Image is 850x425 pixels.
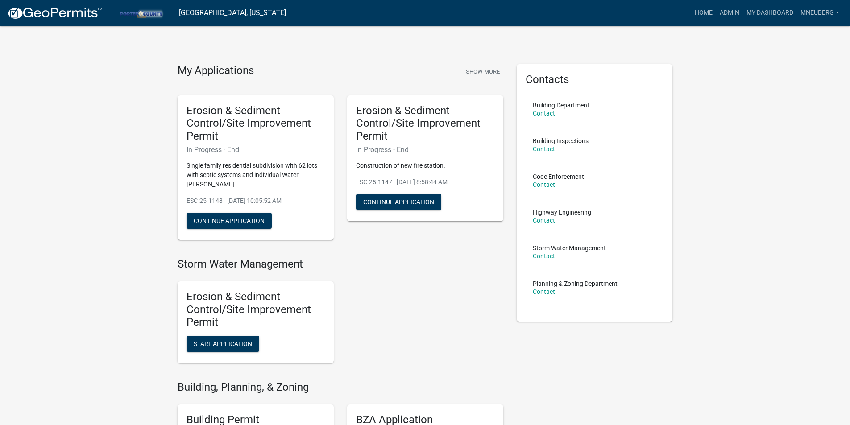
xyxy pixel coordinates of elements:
h4: Building, Planning, & Zoning [178,381,503,394]
button: Start Application [187,336,259,352]
p: ESC-25-1148 - [DATE] 10:05:52 AM [187,196,325,206]
a: Contact [533,288,555,295]
a: Contact [533,181,555,188]
p: Construction of new fire station. [356,161,494,170]
h4: Storm Water Management [178,258,503,271]
a: Contact [533,110,555,117]
a: Contact [533,217,555,224]
a: MNeuberg [797,4,843,21]
h5: Erosion & Sediment Control/Site Improvement Permit [187,104,325,143]
img: Porter County, Indiana [110,7,172,19]
p: Storm Water Management [533,245,606,251]
a: Contact [533,252,555,260]
p: Planning & Zoning Department [533,281,618,287]
span: Start Application [194,340,252,347]
a: Home [691,4,716,21]
h6: In Progress - End [356,145,494,154]
button: Continue Application [356,194,441,210]
button: Show More [462,64,503,79]
h5: Contacts [526,73,664,86]
a: Contact [533,145,555,153]
p: Code Enforcement [533,173,584,180]
h5: Erosion & Sediment Control/Site Improvement Permit [187,290,325,329]
a: Admin [716,4,743,21]
h4: My Applications [178,64,254,78]
p: Building Inspections [533,138,589,144]
a: [GEOGRAPHIC_DATA], [US_STATE] [179,5,286,21]
h6: In Progress - End [187,145,325,154]
a: My Dashboard [743,4,797,21]
button: Continue Application [187,213,272,229]
h5: Erosion & Sediment Control/Site Improvement Permit [356,104,494,143]
p: Building Department [533,102,589,108]
p: Single family residential subdivision with 62 lots with septic systems and individual Water [PERS... [187,161,325,189]
p: ESC-25-1147 - [DATE] 8:58:44 AM [356,177,494,187]
p: Highway Engineering [533,209,591,215]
